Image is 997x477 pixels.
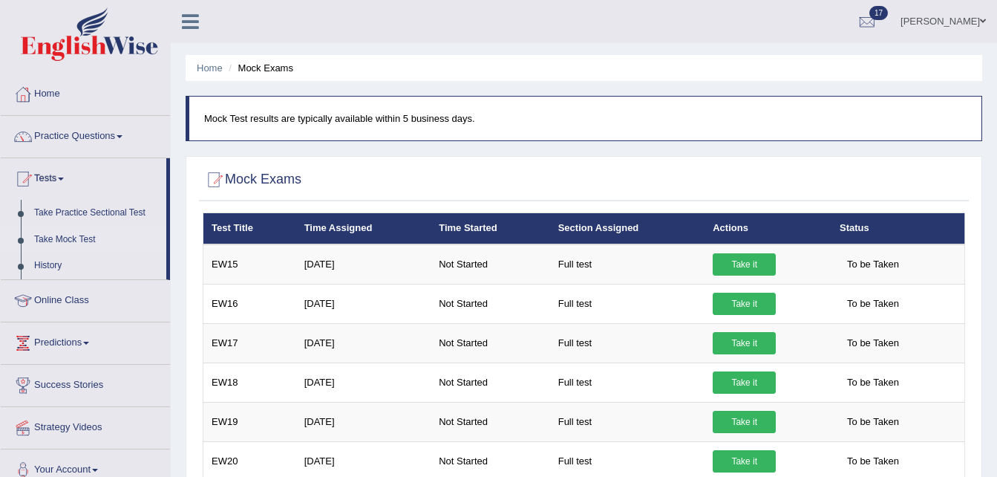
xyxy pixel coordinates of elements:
span: To be Taken [840,332,906,354]
td: Not Started [431,323,549,363]
span: To be Taken [840,450,906,473]
td: [DATE] [296,323,431,363]
span: To be Taken [840,411,906,433]
th: Time Assigned [296,213,431,244]
td: [DATE] [296,363,431,402]
td: EW18 [203,363,296,402]
td: [DATE] [296,284,431,323]
th: Actions [705,213,831,244]
a: Home [1,74,170,111]
a: Take Practice Sectional Test [27,200,166,227]
td: [DATE] [296,244,431,285]
a: Predictions [1,322,170,360]
a: Success Stories [1,365,170,402]
li: Mock Exams [225,61,293,75]
span: To be Taken [840,371,906,394]
th: Test Title [203,213,296,244]
a: Take it [713,253,776,276]
a: Take it [713,371,776,394]
a: Take it [713,332,776,354]
td: Not Started [431,363,549,402]
a: Online Class [1,280,170,317]
td: Full test [550,363,705,402]
td: Full test [550,244,705,285]
a: Take it [713,293,776,315]
span: 17 [869,6,888,20]
th: Section Assigned [550,213,705,244]
td: Not Started [431,244,549,285]
td: EW15 [203,244,296,285]
td: Not Started [431,284,549,323]
td: Full test [550,284,705,323]
td: [DATE] [296,402,431,441]
a: Home [197,62,223,74]
a: Take it [713,411,776,433]
h2: Mock Exams [203,169,301,191]
td: EW17 [203,323,296,363]
td: EW16 [203,284,296,323]
span: To be Taken [840,253,906,276]
th: Status [831,213,964,244]
a: History [27,253,166,279]
a: Take Mock Test [27,227,166,253]
p: Mock Test results are typically available within 5 business days. [204,111,967,126]
a: Take it [713,450,776,473]
td: EW19 [203,402,296,441]
a: Tests [1,158,166,195]
td: Full test [550,323,705,363]
a: Strategy Videos [1,407,170,444]
a: Practice Questions [1,116,170,153]
th: Time Started [431,213,549,244]
span: To be Taken [840,293,906,315]
td: Not Started [431,402,549,441]
td: Full test [550,402,705,441]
